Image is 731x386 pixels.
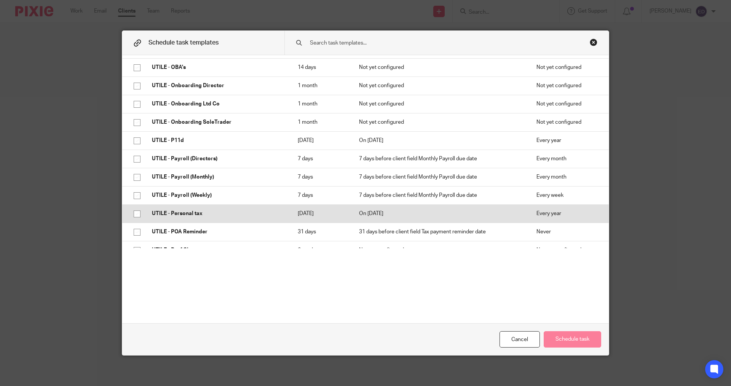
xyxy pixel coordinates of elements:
[152,118,283,126] p: UTILE - Onboarding SoleTrader
[500,331,540,348] div: Cancel
[148,40,219,46] span: Schedule task templates
[590,38,597,46] div: Close this dialog window
[536,64,597,71] p: Not yet configured
[152,100,283,108] p: UTILE - Onboarding Ltd Co
[152,228,283,236] p: UTILE - POA Reminder
[152,246,283,254] p: UTILE - Prof Clearance
[298,246,344,254] p: 6 weeks
[298,100,344,108] p: 1 month
[152,64,283,71] p: UTILE - OBA's
[152,155,283,163] p: UTILE - Payroll (Directors)
[359,82,521,89] p: Not yet configured
[536,137,597,144] p: Every year
[536,100,597,108] p: Not yet configured
[536,210,597,217] p: Every year
[359,210,521,217] p: On [DATE]
[152,82,283,89] p: UTILE - Onboarding Director
[536,82,597,89] p: Not yet configured
[298,118,344,126] p: 1 month
[298,191,344,199] p: 7 days
[536,246,597,254] p: Not yet configured
[309,39,560,47] input: Search task templates...
[359,228,521,236] p: 31 days before client field Tax payment reminder date
[152,191,283,199] p: UTILE - Payroll (Weekly)
[298,64,344,71] p: 14 days
[544,331,601,348] button: Schedule task
[359,173,521,181] p: 7 days before client field Monthly Payroll due date
[359,137,521,144] p: On [DATE]
[359,118,521,126] p: Not yet configured
[359,100,521,108] p: Not yet configured
[152,137,283,144] p: UTILE - P11d
[536,228,597,236] p: Never
[298,155,344,163] p: 7 days
[536,191,597,199] p: Every week
[536,155,597,163] p: Every month
[359,246,521,254] p: Not yet configured
[536,173,597,181] p: Every month
[359,191,521,199] p: 7 days before client field Monthly Payroll due date
[359,64,521,71] p: Not yet configured
[298,82,344,89] p: 1 month
[298,210,344,217] p: [DATE]
[298,173,344,181] p: 7 days
[152,173,283,181] p: UTILE - Payroll (Monthly)
[536,118,597,126] p: Not yet configured
[152,210,283,217] p: UTILE - Personal tax
[298,137,344,144] p: [DATE]
[359,155,521,163] p: 7 days before client field Monthly Payroll due date
[298,228,344,236] p: 31 days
